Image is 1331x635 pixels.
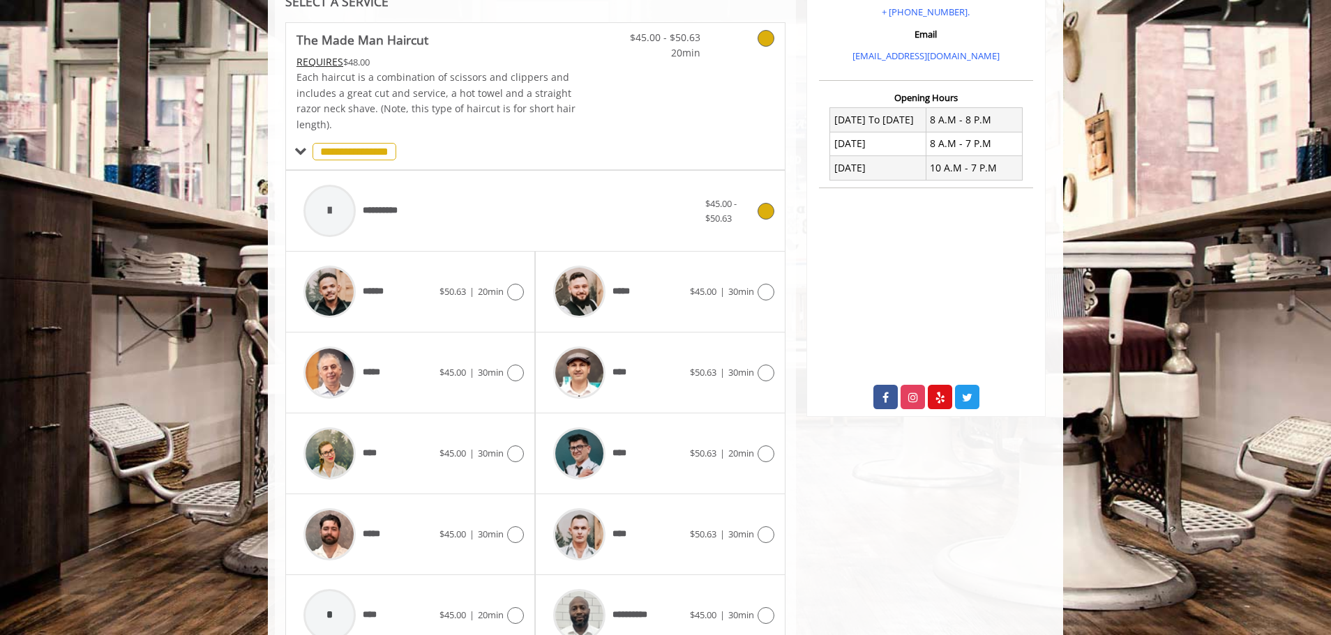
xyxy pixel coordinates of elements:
[830,132,926,155] td: [DATE]
[439,528,466,540] span: $45.00
[690,528,716,540] span: $50.63
[478,285,504,298] span: 20min
[296,54,577,70] div: $48.00
[439,366,466,378] span: $45.00
[720,528,725,540] span: |
[478,366,504,378] span: 30min
[882,6,970,18] a: + [PHONE_NUMBER].
[728,609,754,621] span: 30min
[469,285,474,298] span: |
[439,447,466,459] span: $45.00
[296,70,576,130] span: Each haircut is a combination of scissors and clippers and includes a great cut and service, a ho...
[469,528,474,540] span: |
[296,55,343,68] span: This service needs some Advance to be paid before we block your appointment
[439,609,466,621] span: $45.00
[720,285,725,298] span: |
[469,447,474,459] span: |
[690,447,716,459] span: $50.63
[720,609,725,621] span: |
[728,285,754,298] span: 30min
[469,366,474,378] span: |
[822,29,1030,39] h3: Email
[926,156,1022,180] td: 10 A.M - 7 P.M
[690,609,716,621] span: $45.00
[728,447,754,459] span: 20min
[296,30,428,49] b: The Made Man Haircut
[478,447,504,459] span: 30min
[830,156,926,180] td: [DATE]
[926,132,1022,155] td: 8 A.M - 7 P.M
[469,609,474,621] span: |
[690,366,716,378] span: $50.63
[478,609,504,621] span: 20min
[728,528,754,540] span: 30min
[926,108,1022,132] td: 8 A.M - 8 P.M
[728,366,754,378] span: 30min
[720,366,725,378] span: |
[852,49,1000,62] a: [EMAIL_ADDRESS][DOMAIN_NAME]
[690,285,716,298] span: $45.00
[618,30,700,45] span: $45.00 - $50.63
[830,108,926,132] td: [DATE] To [DATE]
[819,93,1033,102] h3: Opening Hours
[478,528,504,540] span: 30min
[705,197,737,224] span: $45.00 - $50.63
[439,285,466,298] span: $50.63
[720,447,725,459] span: |
[618,45,700,61] span: 20min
